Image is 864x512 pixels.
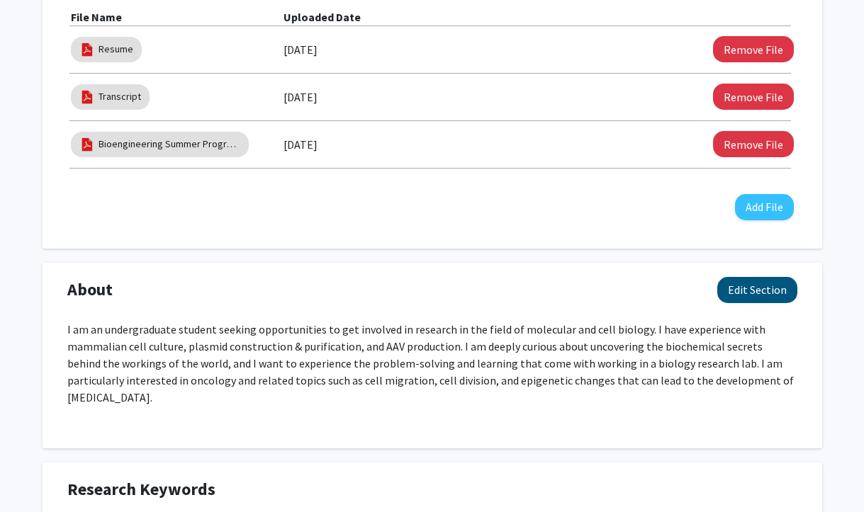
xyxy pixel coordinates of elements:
b: Uploaded Date [284,10,361,24]
iframe: Chat [11,448,60,501]
a: Resume [99,42,133,57]
a: Bioengineering Summer Program - Certificate of Completion [99,137,240,152]
img: pdf_icon.png [79,89,95,105]
p: I am an undergraduate student seeking opportunities to get involved in research in the field of m... [67,321,797,406]
a: Transcript [99,89,141,104]
label: [DATE] [284,132,318,157]
button: Remove Resume File [713,36,794,62]
img: pdf_icon.png [79,137,95,152]
label: [DATE] [284,85,318,109]
button: Add File [735,194,794,220]
img: pdf_icon.png [79,42,95,57]
button: Edit About [717,277,797,303]
label: [DATE] [284,38,318,62]
b: File Name [71,10,122,24]
button: Remove Transcript File [713,84,794,110]
span: Research Keywords [67,477,215,502]
button: Remove Bioengineering Summer Program - Certificate of Completion File [713,131,794,157]
span: About [67,277,113,302]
